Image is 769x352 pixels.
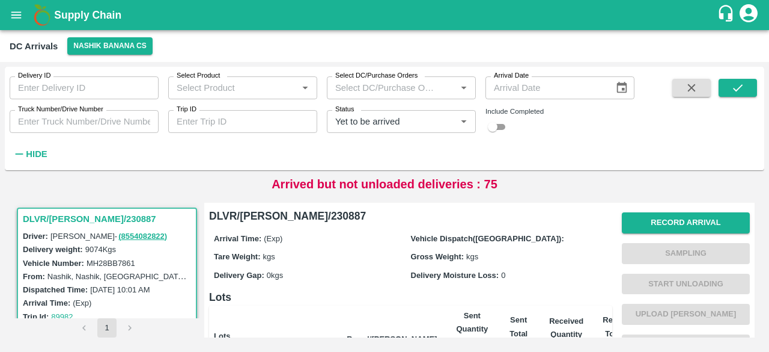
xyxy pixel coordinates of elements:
[30,3,54,27] img: logo
[264,234,282,243] span: (Exp)
[50,232,168,241] span: [PERSON_NAME] -
[209,208,612,224] h6: DLVR/[PERSON_NAME]/230887
[411,252,464,261] label: Gross Weight:
[67,37,153,55] button: Select DC
[73,318,141,338] nav: pagination navigation
[738,2,759,28] div: account of current user
[347,335,437,344] b: Brand/[PERSON_NAME]
[209,289,612,306] h6: Lots
[90,285,150,294] label: [DATE] 10:01 AM
[549,316,583,339] b: Received Quantity
[18,71,50,81] label: Delivery ID
[330,80,437,96] input: Select DC/Purchase Orders
[411,234,564,243] label: Vehicle Dispatch([GEOGRAPHIC_DATA]):
[54,9,121,21] b: Supply Chain
[466,252,478,261] span: kgs
[272,175,497,193] p: Arrived but not unloaded deliveries : 75
[214,252,261,261] label: Tare Weight:
[172,80,294,96] input: Select Product
[87,259,135,268] label: MH28BB7861
[10,76,159,99] input: Enter Delivery ID
[10,39,58,54] div: DC Arrivals
[118,232,167,241] a: (8554082822)
[85,245,116,254] label: 9074 Kgs
[717,4,738,26] div: customer-support
[494,71,529,81] label: Arrival Date
[335,105,354,114] label: Status
[18,105,103,114] label: Truck Number/Drive Number
[23,232,48,241] label: Driver:
[97,318,117,338] button: page 1
[23,245,83,254] label: Delivery weight:
[214,234,261,243] label: Arrival Time:
[214,271,264,280] label: Delivery Gap:
[330,114,437,129] input: Select delivery status
[26,149,47,159] strong: Hide
[10,144,50,164] button: Hide
[485,106,634,117] div: Include Completed
[501,271,505,280] span: 0
[23,259,84,268] label: Vehicle Number:
[23,272,45,281] label: From:
[51,312,73,321] a: 89982
[610,76,633,99] button: Choose date
[73,298,91,307] label: (Exp)
[335,71,418,81] label: Select DC/Purchase Orders
[411,271,499,280] label: Delivery Moisture Loss:
[23,211,195,227] h3: DLVR/[PERSON_NAME]/230887
[214,332,230,341] b: Lots
[456,311,488,333] b: Sent Quantity
[267,271,283,280] span: 0 kgs
[263,252,275,261] span: kgs
[10,110,159,133] input: Enter Truck Number/Drive Number
[2,1,30,29] button: open drawer
[177,71,220,81] label: Select Product
[23,285,88,294] label: Dispatched Time:
[456,80,472,96] button: Open
[177,105,196,114] label: Trip ID
[47,271,356,281] label: Nashik, Nashik, [GEOGRAPHIC_DATA], [GEOGRAPHIC_DATA], [GEOGRAPHIC_DATA]
[622,212,750,233] button: Record Arrival
[297,80,313,96] button: Open
[23,312,49,321] label: Trip Id:
[456,114,472,129] button: Open
[23,298,70,307] label: Arrival Time:
[485,76,606,99] input: Arrival Date
[168,110,317,133] input: Enter Trip ID
[603,315,637,351] b: Received Total Weight
[54,7,717,23] a: Supply Chain
[507,315,533,351] b: Sent Total Weight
